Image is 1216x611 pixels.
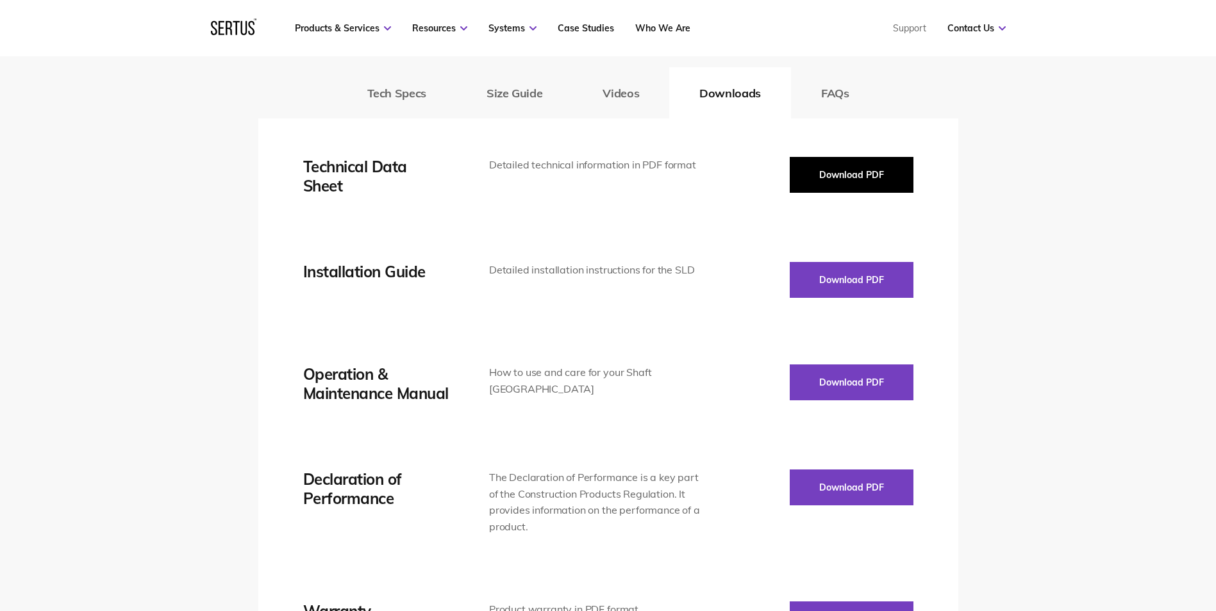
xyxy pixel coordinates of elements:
iframe: Chat Widget [985,462,1216,611]
button: Download PDF [790,364,913,400]
button: Download PDF [790,262,913,298]
a: Who We Are [635,22,690,34]
div: Operation & Maintenance Manual [303,364,451,403]
button: Download PDF [790,469,913,505]
button: Tech Specs [337,67,456,118]
a: Contact Us [947,22,1006,34]
a: Products & Services [295,22,391,34]
div: Installation Guide [303,262,451,281]
div: Detailed installation instructions for the SLD [489,262,701,279]
button: FAQs [791,67,879,118]
div: Declaration of Performance [303,469,451,508]
button: Videos [572,67,669,118]
button: Download PDF [790,157,913,193]
a: Systems [488,22,537,34]
a: Support [893,22,926,34]
a: Resources [412,22,467,34]
div: Detailed technical information in PDF format [489,157,701,174]
div: How to use and care for your Shaft [GEOGRAPHIC_DATA] [489,364,701,397]
div: Technical Data Sheet [303,157,451,195]
div: The Declaration of Performance is a key part of the Construction Products Regulation. It provides... [489,469,701,535]
a: Case Studies [558,22,614,34]
button: Size Guide [456,67,572,118]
